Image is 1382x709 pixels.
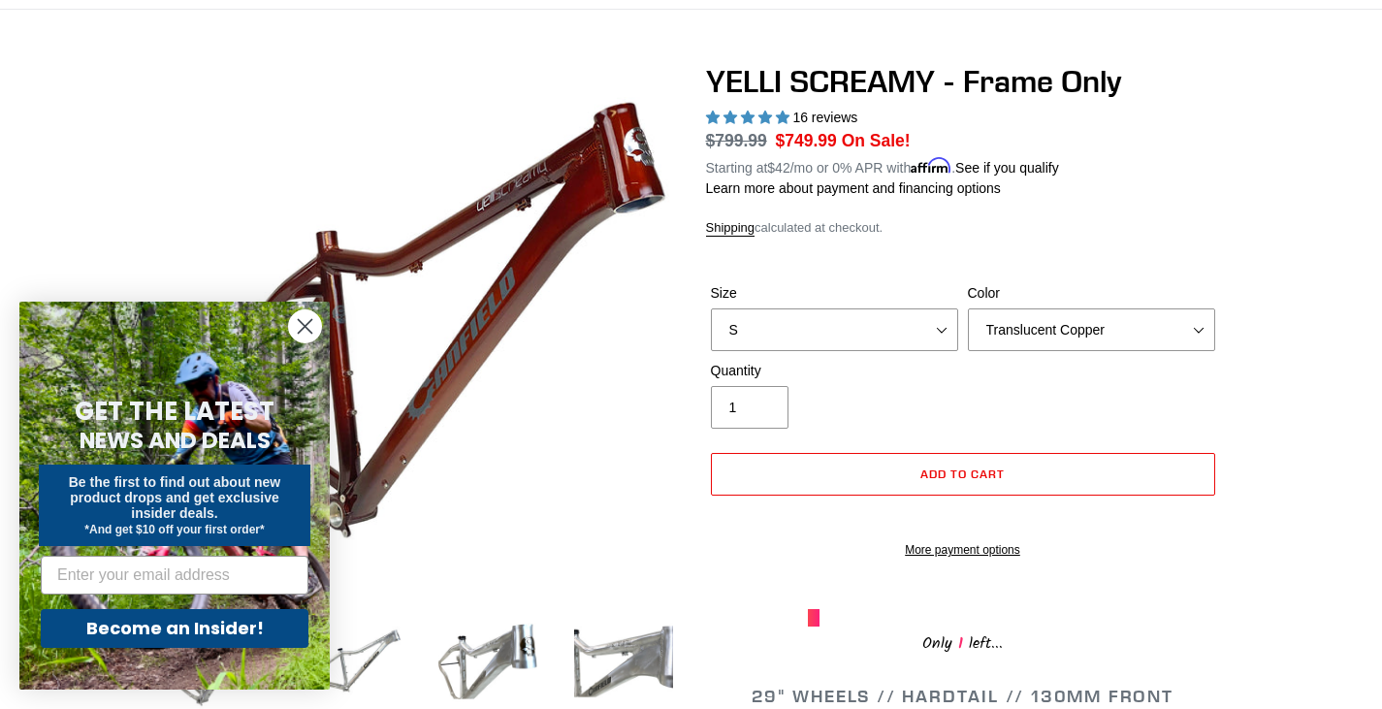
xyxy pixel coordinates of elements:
span: On Sale! [842,128,911,153]
button: Close dialog [288,309,322,343]
s: $799.99 [706,131,767,150]
a: Learn more about payment and financing options [706,180,1001,196]
label: Quantity [711,361,958,381]
span: *And get $10 off your first order* [84,523,264,536]
a: See if you qualify - Learn more about Affirm Financing (opens in modal) [955,160,1059,176]
span: $42 [767,160,789,176]
span: 29" WHEELS // HARDTAIL // 130MM FRONT [752,685,1173,707]
p: Starting at /mo or 0% APR with . [706,153,1059,178]
label: Size [711,283,958,304]
span: Affirm [911,157,951,174]
span: Add to cart [920,467,1005,481]
span: GET THE LATEST [75,394,274,429]
span: NEWS AND DEALS [80,425,271,456]
button: Add to cart [711,453,1215,496]
a: More payment options [711,541,1215,559]
span: 1 [952,631,969,656]
div: calculated at checkout. [706,218,1220,238]
a: Shipping [706,220,755,237]
span: 5.00 stars [706,110,793,125]
h1: YELLI SCREAMY - Frame Only [706,63,1220,100]
span: Be the first to find out about new product drops and get exclusive insider deals. [69,474,281,521]
button: Become an Insider! [41,609,308,648]
span: $749.99 [776,131,837,150]
input: Enter your email address [41,556,308,595]
span: 16 reviews [792,110,857,125]
label: Color [968,283,1215,304]
div: Only left... [808,627,1118,657]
